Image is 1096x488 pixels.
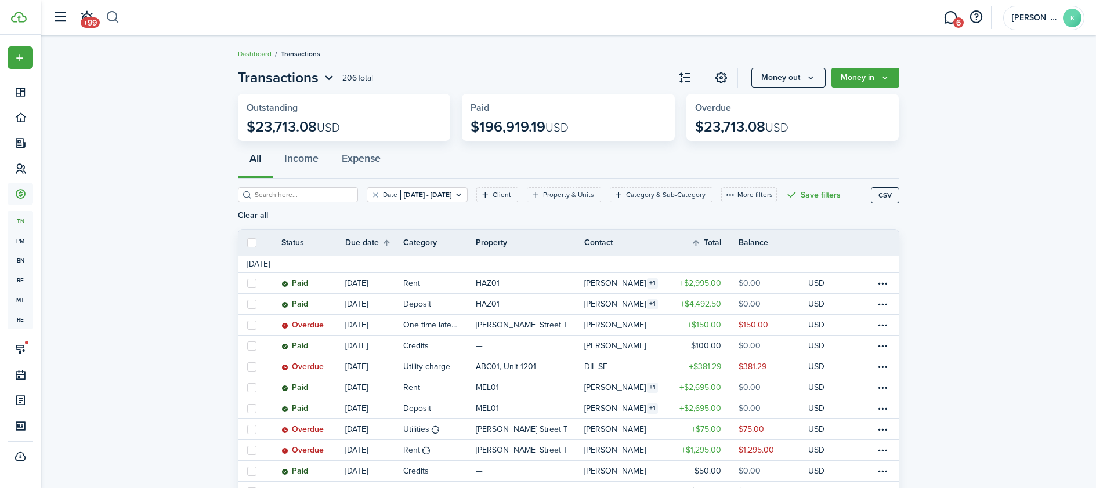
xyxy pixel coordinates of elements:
[476,419,585,439] a: [PERSON_NAME] Street Townhomes LLC, Unit 64
[647,278,658,289] table-counter: 1
[403,336,476,356] a: Credits
[345,236,403,250] th: Sort
[8,290,33,309] a: mt
[626,190,706,200] filter-tag-label: Category & Sub-Category
[403,298,431,310] table-info-title: Deposit
[584,336,669,356] a: [PERSON_NAME]
[476,360,536,373] p: ABC01, Unit 1201
[695,119,788,135] p: $23,713.08
[808,298,824,310] p: USD
[345,440,403,460] a: [DATE]
[808,423,824,435] p: USD
[808,315,840,335] a: USD
[543,190,594,200] filter-tag-label: Property & Units
[691,423,721,435] table-amount-title: $75.00
[403,398,476,418] a: Deposit
[281,273,345,293] a: Paid
[403,440,476,460] a: Rent
[238,258,278,270] td: [DATE]
[808,294,840,314] a: USD
[739,273,808,293] a: $0.00
[345,360,368,373] p: [DATE]
[476,236,585,249] th: Property
[739,236,808,249] th: Balance
[584,273,669,293] a: [PERSON_NAME]1
[476,340,483,352] p: —
[808,461,840,481] a: USD
[739,465,761,477] table-amount-description: $0.00
[739,277,761,289] table-amount-description: $0.00
[679,381,721,394] table-amount-title: $2,695.00
[679,402,721,414] table-amount-title: $2,695.00
[238,211,268,220] button: Clear all
[739,444,774,456] table-amount-description: $1,295.00
[584,440,669,460] a: [PERSON_NAME]
[281,341,308,351] status: Paid
[695,103,891,113] widget-stats-title: Overdue
[403,360,450,373] table-info-title: Utility charge
[939,3,961,32] a: Messaging
[1063,9,1081,27] avatar-text: K
[345,294,403,314] a: [DATE]
[8,46,33,69] button: Open menu
[871,187,899,203] button: CSV
[403,236,476,249] th: Category
[476,377,585,398] a: MEL01
[739,419,808,439] a: $75.00
[584,446,646,455] table-profile-info-text: [PERSON_NAME]
[281,279,308,288] status: Paid
[476,273,585,293] a: HAZ01
[1012,14,1058,22] span: Katie
[49,6,71,28] button: Open sidebar
[476,294,585,314] a: HAZ01
[476,465,483,477] p: —
[403,340,429,352] table-info-title: Credits
[8,211,33,231] a: tn
[345,444,368,456] p: [DATE]
[8,309,33,329] a: re
[808,419,840,439] a: USD
[281,49,320,59] span: Transactions
[669,377,739,398] a: $2,695.00
[8,250,33,270] span: bn
[345,398,403,418] a: [DATE]
[669,419,739,439] a: $75.00
[584,341,646,351] table-profile-info-text: [PERSON_NAME]
[281,356,345,377] a: Overdue
[584,321,646,330] table-profile-info-text: [PERSON_NAME]
[281,446,324,455] status: Overdue
[345,461,403,481] a: [DATE]
[247,103,442,113] widget-stats-title: Outstanding
[751,68,826,88] button: Open menu
[403,461,476,481] a: Credits
[345,340,368,352] p: [DATE]
[345,381,368,394] p: [DATE]
[647,403,658,414] table-counter: 1
[739,298,761,310] table-amount-description: $0.00
[669,294,739,314] a: $4,492.50
[584,377,669,398] a: [PERSON_NAME]1
[739,423,764,435] table-amount-description: $75.00
[11,12,27,23] img: TenantCloud
[808,398,840,418] a: USD
[739,402,761,414] table-amount-description: $0.00
[679,277,721,289] table-amount-title: $2,995.00
[281,404,308,413] status: Paid
[8,231,33,250] a: pm
[342,72,373,84] header-page-total: 206 Total
[687,319,721,331] table-amount-title: $150.00
[584,467,646,476] table-profile-info-text: [PERSON_NAME]
[584,277,646,289] table-info-title: [PERSON_NAME]
[476,315,585,335] a: [PERSON_NAME] Street Townhomes LLC, Unit 64
[273,144,330,179] button: Income
[808,402,824,414] p: USD
[739,315,808,335] a: $150.00
[8,270,33,290] a: re
[281,425,324,434] status: Overdue
[808,360,824,373] p: USD
[476,277,500,289] p: HAZ01
[238,67,337,88] button: Open menu
[739,381,761,394] table-amount-description: $0.00
[345,402,368,414] p: [DATE]
[584,356,669,377] a: DIL SE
